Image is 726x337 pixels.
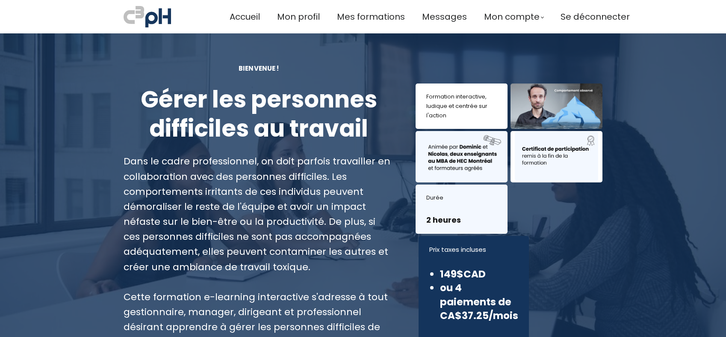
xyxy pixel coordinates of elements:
div: Gérer les personnes difficiles au travail [124,85,394,143]
a: Se déconnecter [561,10,630,24]
div: Durée [426,193,497,203]
img: a70bc7685e0efc0bd0b04b3506828469.jpeg [124,4,171,29]
li: 149$CAD [440,267,518,281]
div: Formation interactive, ludique et centrée sur l'action [426,92,497,120]
h3: 2 heures [426,215,497,225]
div: BIENVENUE ! [124,63,394,73]
li: ou 4 paiements de CA$37.25/mois [440,281,518,322]
a: Mon profil [277,10,320,24]
span: Mon compte [484,10,540,24]
a: Mes formations [337,10,405,24]
div: Prix taxes incluses [429,245,518,255]
a: Accueil [230,10,260,24]
a: Messages [422,10,467,24]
